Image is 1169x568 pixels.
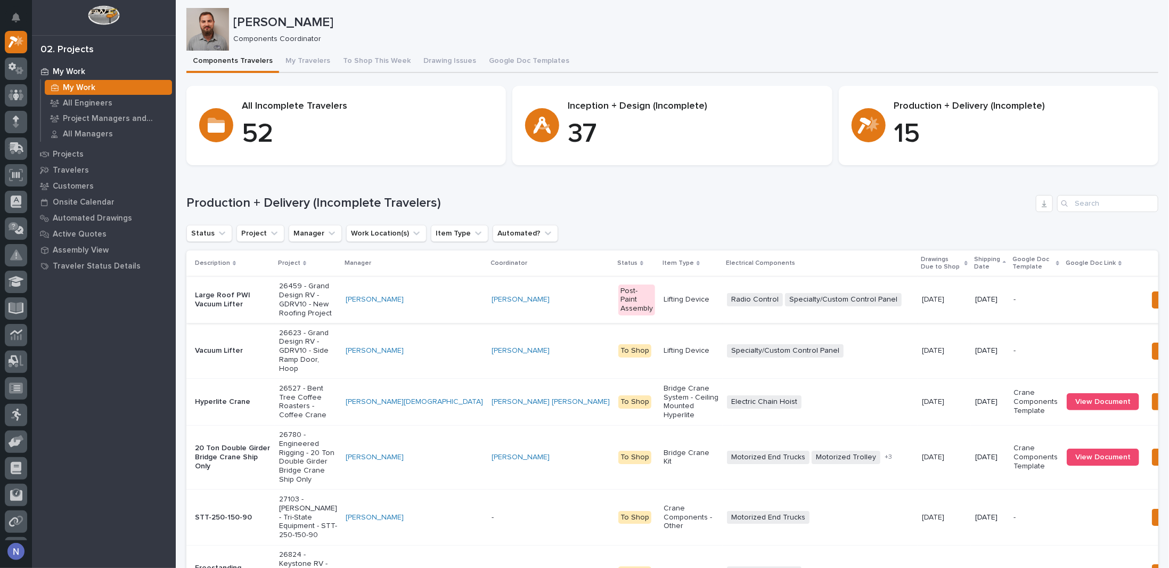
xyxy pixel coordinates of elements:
p: All Managers [63,129,113,139]
p: 20 Ton Double Girder Bridge Crane Ship Only [195,444,271,470]
p: 37 [568,118,819,150]
p: All Engineers [63,99,112,108]
a: All Managers [41,126,176,141]
button: Status [186,225,232,242]
p: My Work [53,67,85,77]
p: [DATE] [975,513,1005,522]
a: Project Managers and Engineers [41,111,176,126]
a: Traveler Status Details [32,258,176,274]
a: [PERSON_NAME] [346,346,404,355]
button: Item Type [431,225,488,242]
div: Post-Paint Assembly [618,285,655,315]
span: View Document [1075,453,1131,461]
p: Shipping Date [974,254,1000,273]
a: [PERSON_NAME] [346,453,404,462]
p: Customers [53,182,94,191]
button: Manager [289,225,342,242]
p: [PERSON_NAME] [233,15,1154,30]
span: Motorized End Trucks [727,511,810,524]
button: Drawing Issues [417,51,483,73]
p: Google Doc Link [1066,257,1116,269]
p: - [492,513,610,522]
a: My Work [32,63,176,79]
p: Coordinator [491,257,527,269]
p: Crane Components Template [1013,388,1058,415]
a: [PERSON_NAME] [PERSON_NAME] [492,397,610,407]
button: users-avatar [5,540,27,563]
p: Production + Delivery (Incomplete) [894,101,1146,112]
span: View Document [1075,398,1131,405]
div: To Shop [618,344,651,358]
span: Specialty/Custom Control Panel [727,344,844,358]
div: 02. Projects [40,44,94,56]
p: [DATE] [922,451,946,462]
a: Automated Drawings [32,210,176,226]
span: Motorized End Trucks [727,451,810,464]
p: 15 [894,118,1146,150]
span: Motorized Trolley [812,451,880,464]
p: Travelers [53,166,89,175]
button: Work Location(s) [346,225,427,242]
button: My Travelers [279,51,337,73]
a: [PERSON_NAME] [346,295,404,304]
p: [DATE] [922,344,946,355]
a: Active Quotes [32,226,176,242]
p: [DATE] [922,395,946,407]
a: [PERSON_NAME] [492,346,550,355]
button: Notifications [5,6,27,29]
button: Automated? [493,225,558,242]
p: 26780 - Engineered Rigging - 20 Ton Double Girder Bridge Crane Ship Only [279,431,337,484]
p: Manager [345,257,371,269]
div: Notifications [13,13,27,30]
span: Electric Chain Hoist [727,395,802,409]
p: Item Type [663,257,694,269]
a: Projects [32,146,176,162]
p: Traveler Status Details [53,262,141,271]
span: Radio Control [727,293,783,306]
button: Project [236,225,284,242]
a: [PERSON_NAME] [346,513,404,522]
p: 52 [242,118,493,150]
p: - [1013,295,1058,304]
p: Drawings Due to Shop [921,254,962,273]
p: Onsite Calendar [53,198,115,207]
p: Hyperlite Crane [195,397,271,407]
p: Project [278,257,300,269]
a: View Document [1067,449,1139,466]
h1: Production + Delivery (Incomplete Travelers) [186,196,1032,211]
p: - [1013,346,1058,355]
p: Components Coordinator [233,35,1150,44]
p: Crane Components - Other [664,504,718,531]
p: Lifting Device [664,346,718,355]
div: To Shop [618,511,651,524]
p: Large Roof PWI Vacuum Lifter [195,291,271,309]
p: Assembly View [53,246,109,255]
p: Crane Components Template [1013,444,1058,470]
p: Lifting Device [664,295,718,304]
p: [DATE] [975,397,1005,407]
input: Search [1057,195,1158,212]
p: [DATE] [975,295,1005,304]
p: All Incomplete Travelers [242,101,493,112]
a: My Work [41,80,176,95]
a: [PERSON_NAME][DEMOGRAPHIC_DATA] [346,397,483,407]
p: Bridge Crane Kit [664,449,718,467]
div: To Shop [618,395,651,409]
a: [PERSON_NAME] [492,453,550,462]
p: [DATE] [975,346,1005,355]
button: Components Travelers [186,51,279,73]
p: 26623 - Grand Design RV - GDRV10 - Side Ramp Door, Hoop [279,329,337,374]
a: View Document [1067,393,1139,410]
p: Active Quotes [53,230,107,239]
p: Status [617,257,637,269]
a: [PERSON_NAME] [492,295,550,304]
span: Specialty/Custom Control Panel [785,293,902,306]
p: Inception + Design (Incomplete) [568,101,819,112]
p: 26527 - Bent Tree Coffee Roasters - Coffee Crane [279,384,337,420]
p: Projects [53,150,84,159]
p: Vacuum Lifter [195,346,271,355]
p: [DATE] [922,511,946,522]
div: To Shop [618,451,651,464]
a: Customers [32,178,176,194]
